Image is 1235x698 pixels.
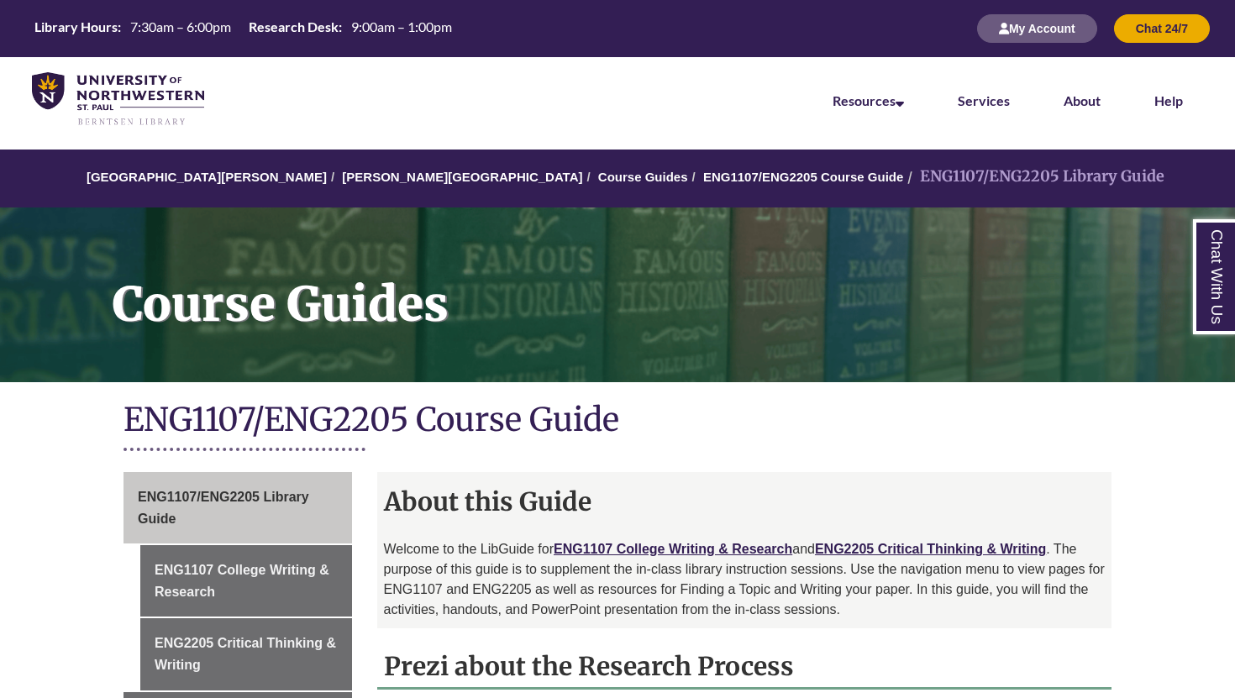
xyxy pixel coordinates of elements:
a: Help [1154,92,1183,108]
th: Research Desk: [242,18,344,36]
a: ENG1107/ENG2205 Course Guide [703,170,903,184]
a: Course Guides [598,170,688,184]
img: UNWSP Library Logo [32,72,204,127]
a: ENG1107 College Writing & Research [140,545,352,617]
th: Library Hours: [28,18,123,36]
a: Hours Today [28,18,459,40]
p: Welcome to the LibGuide for and . The purpose of this guide is to supplement the in-class library... [384,539,1106,620]
a: Chat 24/7 [1114,21,1210,35]
span: 9:00am – 1:00pm [351,18,452,34]
span: ENG1107/ENG2205 Library Guide [138,490,309,526]
a: Services [958,92,1010,108]
a: [PERSON_NAME][GEOGRAPHIC_DATA] [342,170,582,184]
a: ENG1107 College Writing & Research [554,542,792,556]
button: My Account [977,14,1097,43]
h1: Course Guides [94,207,1235,360]
a: My Account [977,21,1097,35]
span: 7:30am – 6:00pm [130,18,231,34]
h2: About this Guide [377,480,1112,522]
a: ENG2205 Critical Thinking & Writing [140,618,352,690]
a: ENG1107/ENG2205 Library Guide [123,472,352,543]
a: ENG2205 Critical Thinking & Writing [815,542,1046,556]
a: [GEOGRAPHIC_DATA][PERSON_NAME] [87,170,327,184]
a: Resources [833,92,904,108]
button: Chat 24/7 [1114,14,1210,43]
h1: ENG1107/ENG2205 Course Guide [123,399,1111,443]
li: ENG1107/ENG2205 Library Guide [903,165,1164,189]
h2: Prezi about the Research Process [377,645,1112,690]
a: About [1064,92,1101,108]
table: Hours Today [28,18,459,39]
